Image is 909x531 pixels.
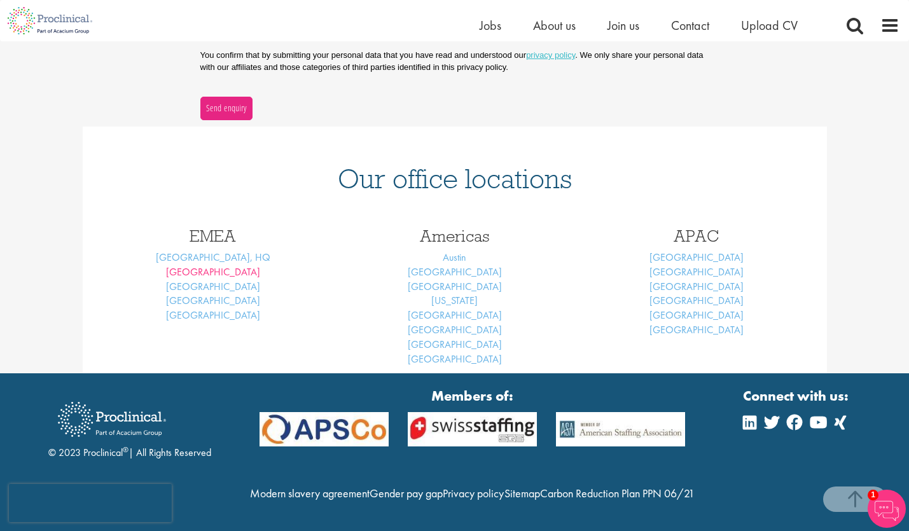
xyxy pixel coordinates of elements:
[741,17,798,34] a: Upload CV
[868,490,878,500] span: 1
[480,17,501,34] a: Jobs
[250,486,370,500] a: Modern slavery agreement
[408,280,502,293] a: [GEOGRAPHIC_DATA]
[9,484,172,522] iframe: reCAPTCHA
[868,490,906,528] img: Chatbot
[443,251,466,264] a: Austin
[408,352,502,366] a: [GEOGRAPHIC_DATA]
[343,228,566,244] h3: Americas
[398,412,546,446] img: APSCo
[504,486,540,500] a: Sitemap
[48,393,176,446] img: Proclinical Recruitment
[649,323,744,336] a: [GEOGRAPHIC_DATA]
[166,280,260,293] a: [GEOGRAPHIC_DATA]
[250,412,398,446] img: APSCo
[166,294,260,307] a: [GEOGRAPHIC_DATA]
[166,265,260,279] a: [GEOGRAPHIC_DATA]
[102,228,324,244] h3: EMEA
[408,323,502,336] a: [GEOGRAPHIC_DATA]
[607,17,639,34] a: Join us
[649,308,744,322] a: [GEOGRAPHIC_DATA]
[102,165,808,193] h1: Our office locations
[166,308,260,322] a: [GEOGRAPHIC_DATA]
[123,445,128,455] sup: ®
[546,412,695,446] img: APSCo
[743,386,851,406] strong: Connect with us:
[200,50,709,72] p: You confirm that by submitting your personal data that you have read and understood our . We only...
[260,386,686,406] strong: Members of:
[408,265,502,279] a: [GEOGRAPHIC_DATA]
[408,338,502,351] a: [GEOGRAPHIC_DATA]
[649,294,744,307] a: [GEOGRAPHIC_DATA]
[649,251,744,264] a: [GEOGRAPHIC_DATA]
[205,101,247,115] span: Send enquiry
[408,308,502,322] a: [GEOGRAPHIC_DATA]
[526,50,575,60] a: privacy policy
[649,280,744,293] a: [GEOGRAPHIC_DATA]
[585,228,808,244] h3: APAC
[649,265,744,279] a: [GEOGRAPHIC_DATA]
[443,486,504,500] a: Privacy policy
[540,486,695,500] a: Carbon Reduction Plan PPN 06/21
[671,17,709,34] a: Contact
[431,294,478,307] a: [US_STATE]
[156,251,270,264] a: [GEOGRAPHIC_DATA], HQ
[48,392,211,460] div: © 2023 Proclinical | All Rights Reserved
[200,97,253,120] button: Send enquiry
[533,17,576,34] a: About us
[370,486,443,500] a: Gender pay gap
